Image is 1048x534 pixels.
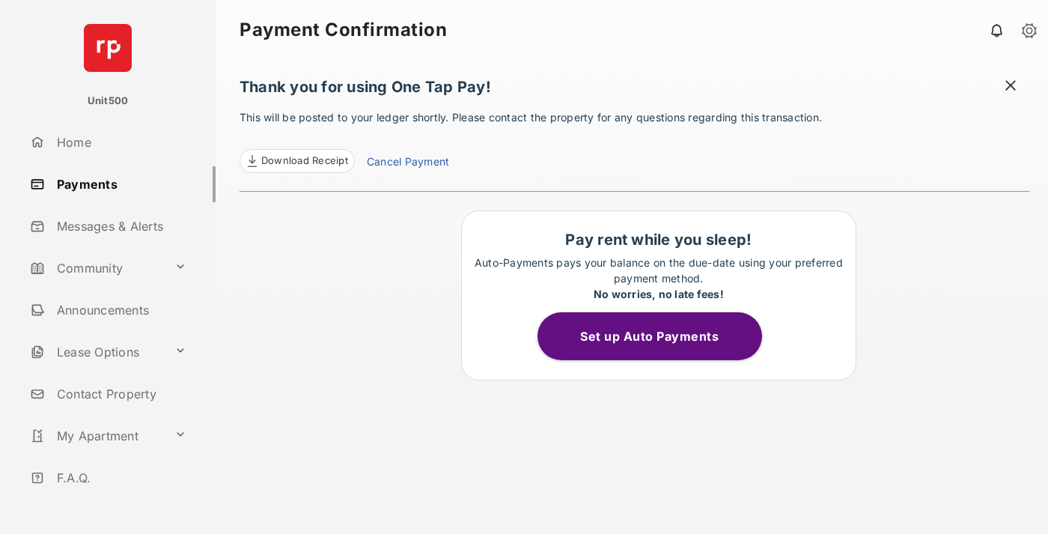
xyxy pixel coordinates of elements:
p: Auto-Payments pays your balance on the due-date using your preferred payment method. [469,255,848,302]
a: Download Receipt [240,149,355,173]
h1: Thank you for using One Tap Pay! [240,78,1030,103]
button: Set up Auto Payments [537,312,762,360]
a: Messages & Alerts [24,208,216,244]
p: Unit500 [88,94,129,109]
h1: Pay rent while you sleep! [469,231,848,249]
a: Lease Options [24,334,168,370]
span: Download Receipt [261,154,348,169]
a: Contact Property [24,376,216,412]
p: This will be posted to your ledger shortly. Please contact the property for any questions regardi... [240,109,1030,173]
a: Cancel Payment [367,154,449,173]
a: Community [24,250,168,286]
a: Home [24,124,216,160]
a: Set up Auto Payments [537,329,780,344]
div: No worries, no late fees! [469,286,848,302]
a: F.A.Q. [24,460,216,496]
a: Announcements [24,292,216,328]
img: svg+xml;base64,PHN2ZyB4bWxucz0iaHR0cDovL3d3dy53My5vcmcvMjAwMC9zdmciIHdpZHRoPSI2NCIgaGVpZ2h0PSI2NC... [84,24,132,72]
a: My Apartment [24,418,168,454]
strong: Payment Confirmation [240,21,447,39]
a: Payments [24,166,216,202]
